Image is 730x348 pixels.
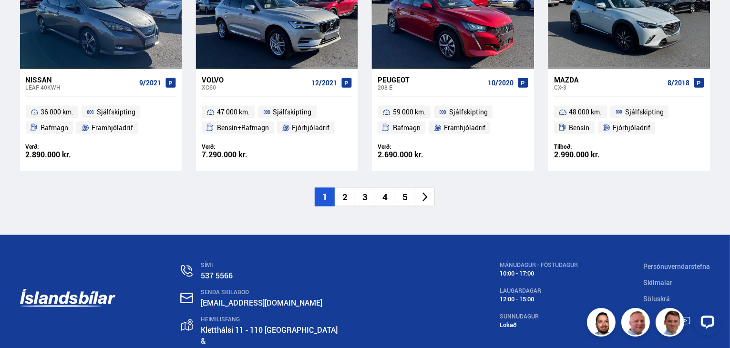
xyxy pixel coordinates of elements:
span: Sjálfskipting [625,106,664,118]
span: Rafmagn [393,122,421,133]
a: 537 5566 [201,270,233,281]
a: Nissan Leaf 40KWH 9/2021 36 000 km. Sjálfskipting Rafmagn Framhjóladrif Verð: 2.890.000 kr. [20,69,182,171]
span: 36 000 km. [41,106,73,118]
span: 59 000 km. [393,106,426,118]
a: [EMAIL_ADDRESS][DOMAIN_NAME] [201,297,322,308]
div: SÍMI [201,262,434,268]
iframe: LiveChat chat widget [686,304,726,344]
div: 10:00 - 17:00 [500,270,578,277]
div: 2.990.000 kr. [554,151,629,159]
a: Volvo XC60 12/2021 47 000 km. Sjálfskipting Bensín+Rafmagn Fjórhjóladrif Verð: 7.290.000 kr. [196,69,358,171]
div: Volvo [202,75,308,84]
img: siFngHWaQ9KaOqBr.png [623,309,651,338]
div: Leaf 40KWH [26,84,135,91]
span: 9/2021 [139,79,161,87]
span: 48 000 km. [569,106,602,118]
a: Persónuverndarstefna [643,262,710,271]
div: Lokað [500,321,578,328]
span: Framhjóladrif [444,122,485,133]
div: 2.890.000 kr. [26,151,101,159]
span: Framhjóladrif [92,122,133,133]
span: Bensín+Rafmagn [217,122,269,133]
a: Mazda CX-3 8/2018 48 000 km. Sjálfskipting Bensín Fjórhjóladrif Tilboð: 2.990.000 kr. [548,69,710,171]
li: 4 [375,188,395,206]
span: 12/2021 [311,79,337,87]
div: Verð: [26,143,101,150]
li: 2 [335,188,355,206]
div: MÁNUDAGUR - FÖSTUDAGUR [500,262,578,268]
div: LAUGARDAGAR [500,287,578,294]
span: Sjálfskipting [273,106,312,118]
div: 2.690.000 kr. [378,151,453,159]
div: Verð: [202,143,277,150]
div: XC60 [202,84,308,91]
img: FbJEzSuNWCJXmdc-.webp [657,309,686,338]
span: Bensín [569,122,590,133]
span: Sjálfskipting [97,106,135,118]
span: 10/2020 [488,79,514,87]
div: Nissan [26,75,135,84]
div: SUNNUDAGUR [500,313,578,320]
div: 12:00 - 15:00 [500,296,578,303]
span: Rafmagn [41,122,68,133]
div: HEIMILISFANG [201,316,434,323]
img: nHj8e-n-aHgjukTg.svg [180,293,193,304]
a: Peugeot 208 E 10/2020 59 000 km. Sjálfskipting Rafmagn Framhjóladrif Verð: 2.690.000 kr. [372,69,534,171]
img: n0V2lOsqF3l1V2iz.svg [181,265,193,277]
a: Skilmalar [643,278,672,287]
li: 5 [395,188,415,206]
li: 3 [355,188,375,206]
div: Verð: [378,143,453,150]
span: Sjálfskipting [449,106,488,118]
img: gp4YpyYFnEr45R34.svg [181,319,193,331]
span: 8/2018 [668,79,689,87]
div: SENDA SKILABOÐ [201,289,434,296]
div: Tilboð: [554,143,629,150]
div: 7.290.000 kr. [202,151,277,159]
div: 208 E [378,84,483,91]
a: Kletthálsi 11 - 110 [GEOGRAPHIC_DATA] [201,325,338,335]
img: nhp88E3Fdnt1Opn2.png [588,309,617,338]
a: Söluskrá [643,294,670,303]
span: Fjórhjóladrif [292,122,330,133]
span: 47 000 km. [217,106,250,118]
strong: & [201,336,206,346]
div: CX-3 [554,84,664,91]
li: 1 [315,188,335,206]
div: Peugeot [378,75,483,84]
div: Mazda [554,75,664,84]
span: Fjórhjóladrif [613,122,650,133]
